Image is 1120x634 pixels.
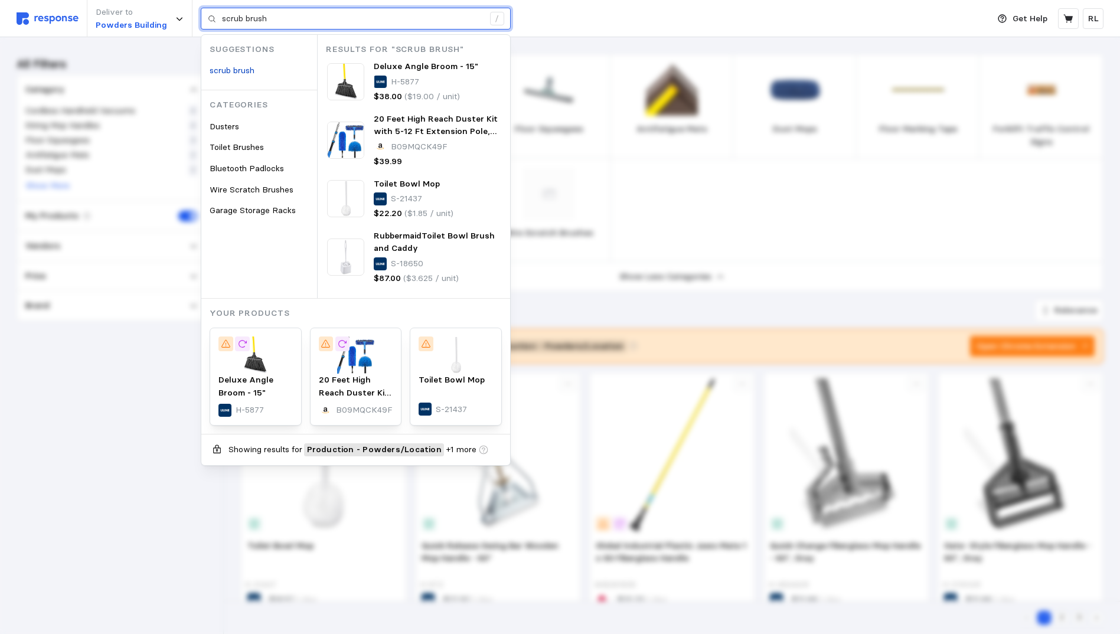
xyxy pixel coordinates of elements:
p: Categories [210,99,317,112]
span: Toilet Brushes [210,142,264,152]
p: Get Help [1013,12,1047,25]
p: S-18650 [391,257,423,270]
p: ($19.00 / unit) [404,90,460,103]
p: ($3.625 / unit) [403,272,459,285]
p: $38.00 [374,90,402,103]
span: RubbermaidToilet Bowl Brush and Caddy [374,230,495,254]
span: Wire Scratch Brushes [210,184,293,195]
span: + 1 more [446,443,476,456]
button: Get Help [991,8,1054,30]
span: Toilet Bowl Mop [419,374,485,385]
p: B09MQCK49F [391,140,448,153]
span: Bluetooth Padlocks [210,163,284,174]
p: $87.00 [374,272,401,285]
img: 71X-FPgUC-L.__AC_SX300_SY300_QL70_FMwebp_.jpg [327,122,364,159]
img: H-5877 [327,63,364,100]
span: Production - Powders / Location [307,443,442,456]
span: Deluxe Angle Broom - 15" [218,374,273,398]
span: 20 Feet High Reach Duster Kit with 5-12 Ft Extension Pole, Cobweb Duster with Telescoping Pole, W... [319,374,391,551]
p: Deliver to [96,6,167,19]
p: Powders Building [96,19,167,32]
img: S-18650 [327,238,364,276]
p: Showing results for [228,443,302,456]
img: 71X-FPgUC-L.__AC_SX300_SY300_QL70_FMwebp_.jpg [319,336,393,374]
span: Garage Storage Racks [210,205,296,215]
p: Results for "scrub brush" [326,43,510,56]
button: RL [1083,8,1103,29]
p: ($1.85 / unit) [404,207,453,220]
p: $22.20 [374,207,402,220]
img: svg%3e [17,12,79,25]
p: S-21437 [391,192,422,205]
span: Toilet Bowl Mop [374,178,440,189]
span: Deluxe Angle Broom - 15" [374,61,478,71]
mark: scrub brush [210,65,254,76]
span: 20 Feet High Reach Duster Kit with 5-12 Ft Extension Pole, Cobweb Duster with Telescoping Pole, W... [374,113,498,214]
p: $39.99 [374,155,402,168]
div: / [490,12,504,26]
input: Search for a product name or SKU [222,8,484,30]
img: S-21437 [419,336,493,374]
p: Your Products [210,307,510,320]
img: S-21437 [327,180,364,217]
p: Suggestions [210,43,317,56]
p: H-5877 [236,404,264,417]
p: S-21437 [436,403,467,416]
p: B09MQCK49F [336,404,393,417]
span: Dusters [210,121,239,132]
img: H-5877 [218,336,293,374]
p: H-5877 [391,76,419,89]
p: RL [1088,12,1099,25]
